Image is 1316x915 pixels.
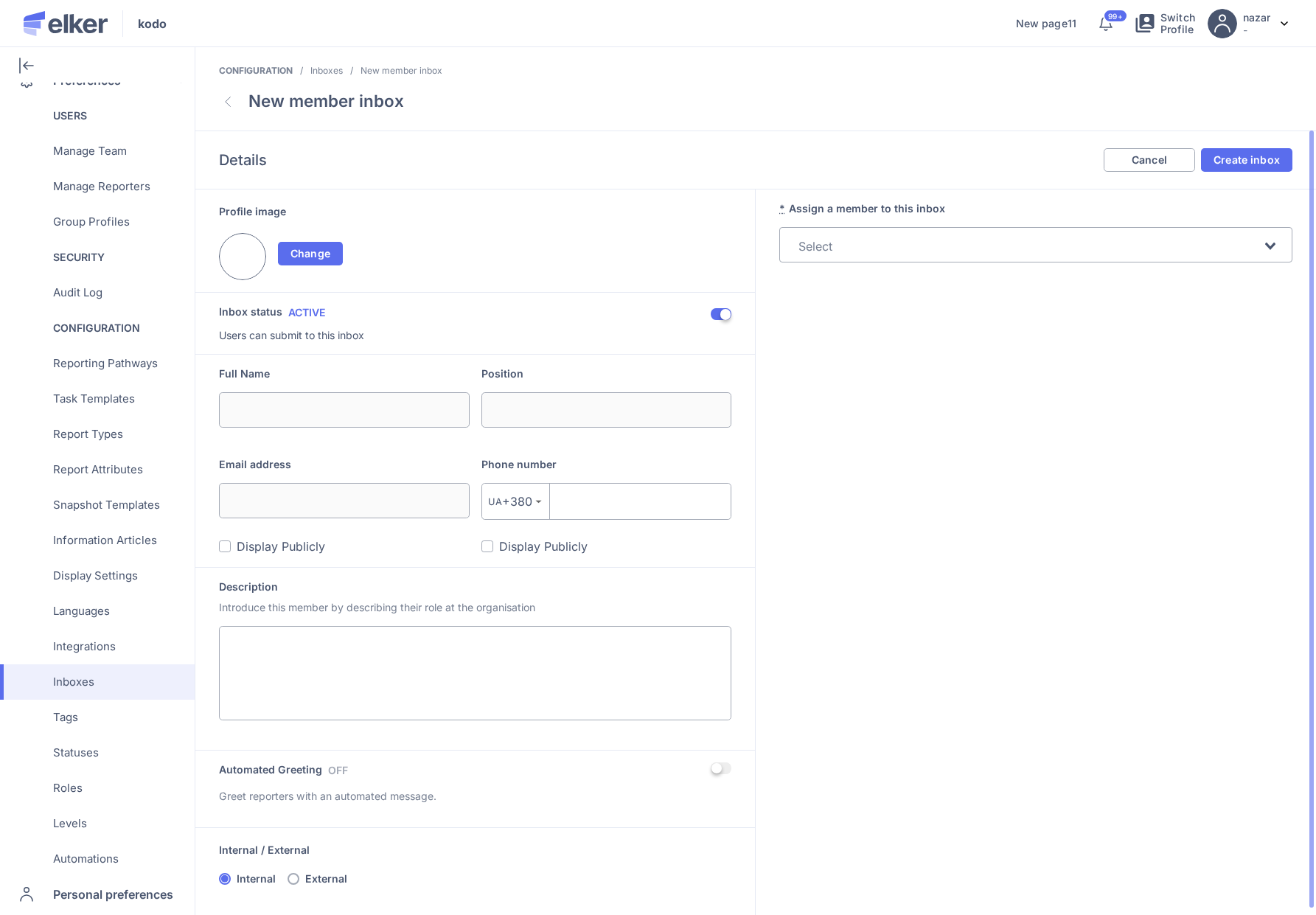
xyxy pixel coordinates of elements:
[219,457,470,471] label: Email address
[779,201,1292,215] label: Assign a member to this inbox
[305,871,347,886] label: External
[219,580,731,594] label: Description
[53,417,123,452] span: Report Types
[138,15,167,32] span: kodo
[1108,13,1122,20] span: 99+
[225,97,231,107] img: svg%3e
[53,877,173,912] span: Personal preferences
[1016,18,1076,29] a: New page11
[53,841,119,877] span: Automations
[53,487,160,523] span: Snapshot Templates
[1160,12,1196,35] span: Switch Profile
[219,840,310,860] h4: Internal / External
[53,735,99,770] span: Statuses
[288,305,326,322] span: ACTIVE
[53,204,130,240] span: Group Profiles
[1281,21,1288,26] img: svg%3e
[219,788,731,804] div: Greet reporters with an automated message.
[24,11,108,36] img: Elker
[310,65,343,77] li: Inboxes
[1243,11,1270,24] h5: nazar
[482,484,550,519] div: Country Code Selector
[219,65,293,77] li: Configuration
[1104,148,1195,172] button: Cancel
[53,169,150,204] span: Manage Reporters
[53,346,158,381] span: Reporting Pathways
[219,151,267,169] h5: Details
[1214,155,1280,165] span: Create inbox
[248,91,404,111] h4: New member inbox
[481,457,732,471] label: Phone number
[1208,9,1237,38] img: avatar
[219,600,731,614] p: Introduce this member by describing their role at the organisation
[779,227,1292,262] div: Search for option
[219,366,470,380] label: Full Name
[499,537,588,555] div: Display Publicly
[53,594,110,629] span: Languages
[502,493,532,510] span: +380
[328,762,348,788] span: OFF
[350,65,353,77] li: /
[1201,148,1292,172] button: Create inbox
[53,381,135,417] span: Task Templates
[219,305,282,319] label: Inbox status
[1132,155,1167,165] span: Cancel
[53,452,143,487] span: Report Attributes
[535,499,541,504] span: ▼
[53,770,83,806] span: Roles
[300,65,303,77] li: /
[53,700,78,735] span: Tags
[237,537,325,555] div: Display Publicly
[361,65,442,77] li: New member inbox
[1243,24,1270,36] p: -
[481,366,732,380] label: Position
[779,201,785,213] abbr: Required
[237,871,276,886] label: Internal
[278,242,343,265] label: Change
[488,495,502,509] span: UA
[53,133,127,169] span: Manage Team
[219,201,286,221] h4: Profile image
[53,558,138,594] span: Display Settings
[219,328,731,342] p: Users can submit to this inbox
[53,275,102,310] span: Audit Log
[53,523,157,558] span: Information Articles
[53,806,87,841] span: Levels
[793,237,1261,255] input: Search for option
[53,664,94,700] span: Inboxes
[219,762,322,776] label: Automated Greeting
[53,629,116,664] span: Integrations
